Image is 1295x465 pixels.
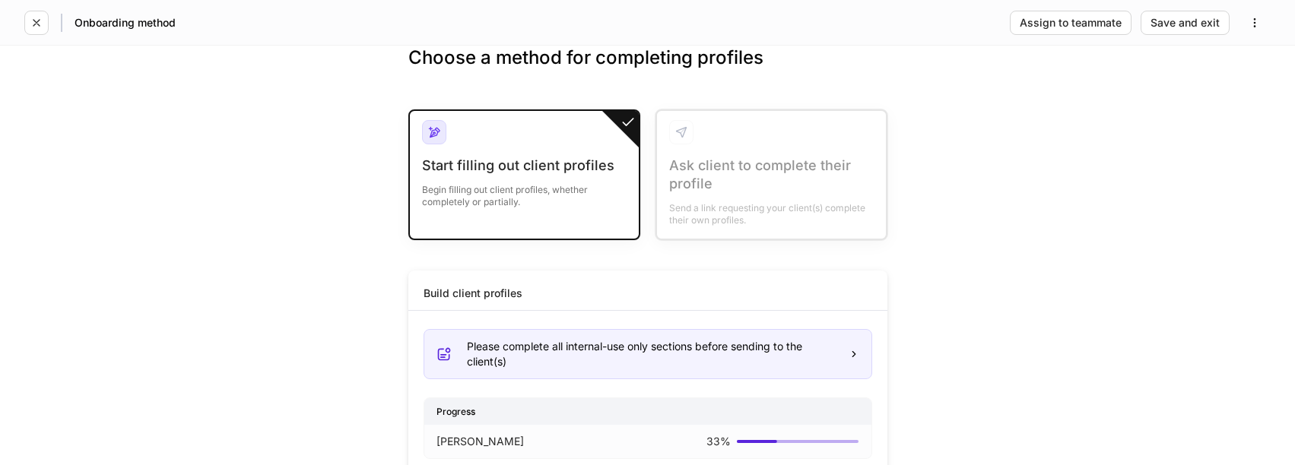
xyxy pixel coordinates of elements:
div: Start filling out client profiles [422,157,627,175]
h5: Onboarding method [75,15,176,30]
div: Build client profiles [424,286,522,301]
p: 33 % [706,434,731,449]
div: Assign to teammate [1020,17,1122,28]
h3: Choose a method for completing profiles [408,46,887,94]
div: Begin filling out client profiles, whether completely or partially. [422,175,627,208]
div: Progress [424,398,871,425]
div: Save and exit [1151,17,1220,28]
button: Save and exit [1141,11,1230,35]
div: Please complete all internal-use only sections before sending to the client(s) [467,339,836,369]
p: [PERSON_NAME] [436,434,524,449]
button: Assign to teammate [1010,11,1132,35]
